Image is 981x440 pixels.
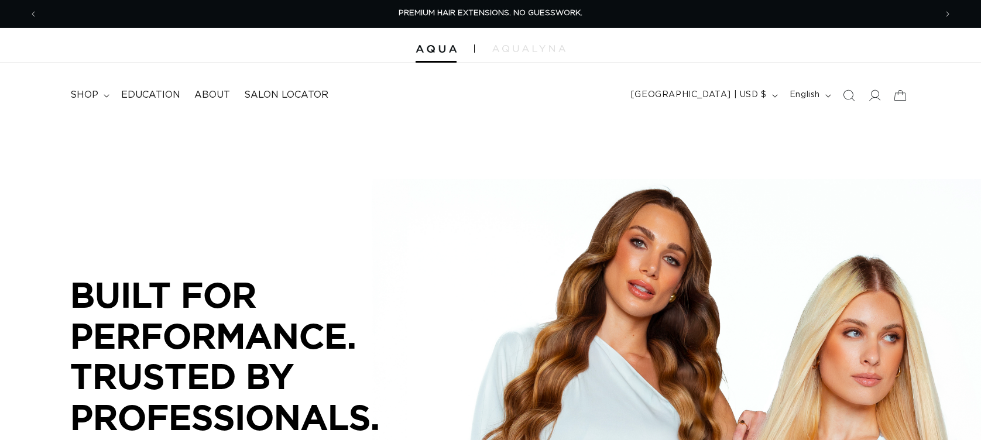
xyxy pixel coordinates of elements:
[70,89,98,101] span: shop
[114,82,187,108] a: Education
[237,82,335,108] a: Salon Locator
[20,3,46,25] button: Previous announcement
[935,3,961,25] button: Next announcement
[187,82,237,108] a: About
[121,89,180,101] span: Education
[624,84,783,106] button: [GEOGRAPHIC_DATA] | USD $
[194,89,230,101] span: About
[836,82,862,108] summary: Search
[399,9,582,17] span: PREMIUM HAIR EXTENSIONS. NO GUESSWORK.
[783,84,836,106] button: English
[631,89,767,101] span: [GEOGRAPHIC_DATA] | USD $
[244,89,328,101] span: Salon Locator
[70,274,421,437] p: BUILT FOR PERFORMANCE. TRUSTED BY PROFESSIONALS.
[63,82,114,108] summary: shop
[416,45,457,53] img: Aqua Hair Extensions
[492,45,565,52] img: aqualyna.com
[790,89,820,101] span: English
